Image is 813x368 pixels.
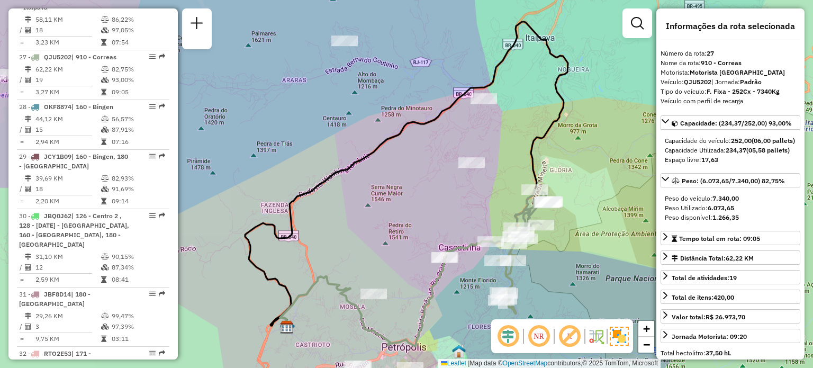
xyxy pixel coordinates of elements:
img: 520 UDC Light Petropolis Centro [452,344,466,358]
strong: 17,63 [701,156,718,164]
a: OpenStreetMap [503,360,548,367]
span: | 160 - Bingen, 180 - [GEOGRAPHIC_DATA] [19,152,128,170]
span: − [643,338,650,351]
div: Veículo com perfil de recarga [661,96,800,106]
span: RTO2E53 [44,349,71,357]
h4: Informações da rota selecionada [661,21,800,31]
div: Espaço livre: [665,155,796,165]
span: 27 - [19,53,116,61]
a: Capacidade: (234,37/252,00) 93,00% [661,115,800,130]
td: / [19,25,24,35]
i: Distância Total [25,175,31,182]
div: Atividade não roteirizada - HOTEL POUSADA DE ARARAS LTDA [331,35,358,46]
i: % de utilização da cubagem [101,77,109,83]
td: = [19,196,24,207]
strong: Motorista [GEOGRAPHIC_DATA] [690,68,785,76]
div: Motorista: [661,68,800,77]
td: 90,15% [111,252,165,262]
td: = [19,334,24,344]
span: Capacidade: (234,37/252,00) 93,00% [680,119,792,127]
em: Rota exportada [159,53,165,60]
span: | 160 - Bingen [71,103,113,111]
div: Capacidade Utilizada: [665,146,796,155]
img: Fluxo de ruas [588,328,604,345]
i: Total de Atividades [25,27,31,33]
span: QJU5202 [44,53,71,61]
td: 2,94 KM [35,137,101,147]
span: Ocultar deslocamento [495,324,521,349]
em: Opções [149,53,156,60]
em: Opções [149,291,156,297]
a: Valor total:R$ 26.973,70 [661,309,800,324]
span: OKF8874 [44,103,71,111]
em: Opções [149,153,156,159]
div: Total de itens: [672,293,734,302]
i: Distância Total [25,16,31,23]
td: 97,39% [111,321,165,332]
strong: 27 [707,49,714,57]
a: Nova sessão e pesquisa [186,13,207,37]
div: Capacidade do veículo: [665,136,796,146]
span: | 126 - Centro 2 , 128 - [DATE] - [GEOGRAPHIC_DATA], 160 - [GEOGRAPHIC_DATA], 180 - [GEOGRAPHIC_D... [19,212,129,248]
td: / [19,184,24,194]
td: 07:16 [111,137,165,147]
span: 28 - [19,103,113,111]
td: 18 [35,184,101,194]
a: Total de itens:420,00 [661,290,800,304]
span: | 910 - Correas [71,53,116,61]
div: Map data © contributors,© 2025 TomTom, Microsoft [438,359,661,368]
em: Opções [149,103,156,110]
div: Número da rota: [661,49,800,58]
i: % de utilização da cubagem [101,324,109,330]
img: Exibir/Ocultar setores [610,327,629,346]
div: Veículo: [661,77,800,87]
td: / [19,75,24,85]
td: 86,22% [111,14,165,25]
i: Distância Total [25,313,31,319]
span: 30 - [19,212,129,248]
i: Total de Atividades [25,77,31,83]
i: Total de Atividades [25,127,31,133]
i: Tempo total em rota [101,276,106,283]
a: Distância Total:62,22 KM [661,250,800,265]
span: Ocultar NR [526,324,552,349]
i: Total de Atividades [25,264,31,271]
span: JBQ0J62 [44,212,71,220]
td: = [19,137,24,147]
span: | Jornada: [711,78,762,86]
td: = [19,87,24,97]
td: 2,59 KM [35,274,101,285]
i: Distância Total [25,66,31,73]
a: Zoom in [638,321,654,337]
i: % de utilização do peso [101,66,109,73]
td: 44,12 KM [35,114,101,124]
span: 62,22 KM [726,254,754,262]
strong: 420,00 [713,293,734,301]
div: Distância Total: [672,254,754,263]
td: 09:05 [111,87,165,97]
i: % de utilização do peso [101,175,109,182]
div: Peso disponível: [665,213,796,222]
span: JCY1B09 [44,152,71,160]
i: Distância Total [25,254,31,260]
td: 12 [35,262,101,273]
strong: R$ 26.973,70 [706,313,745,321]
span: Tempo total em rota: 09:05 [679,235,760,243]
a: Total de atividades:19 [661,270,800,284]
td: 3,27 KM [35,87,101,97]
img: FAD CDD Petropolis [280,320,294,334]
em: Opções [149,350,156,356]
div: Tipo do veículo: [661,87,800,96]
span: Exibir rótulo [557,324,582,349]
strong: Padrão [740,78,762,86]
td: 2,20 KM [35,196,101,207]
em: Opções [149,212,156,219]
td: 99,47% [111,311,165,321]
i: Total de Atividades [25,324,31,330]
a: Tempo total em rota: 09:05 [661,231,800,245]
a: Leaflet [441,360,466,367]
td: 08:41 [111,274,165,285]
a: Peso: (6.073,65/7.340,00) 82,75% [661,173,800,187]
div: Capacidade: (234,37/252,00) 93,00% [661,132,800,169]
td: 9,75 KM [35,334,101,344]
